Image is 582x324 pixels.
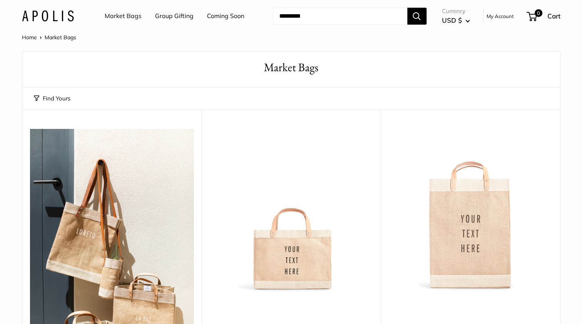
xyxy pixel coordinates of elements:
[547,12,560,20] span: Cart
[407,8,427,25] button: Search
[527,10,560,22] a: 0 Cart
[22,34,37,41] a: Home
[105,10,142,22] a: Market Bags
[442,14,470,27] button: USD $
[442,6,470,17] span: Currency
[534,9,542,17] span: 0
[34,93,70,104] button: Find Yours
[207,10,244,22] a: Coming Soon
[273,8,407,25] input: Search...
[34,59,549,76] h1: Market Bags
[45,34,76,41] span: Market Bags
[389,129,552,293] a: Market Bag in NaturalMarket Bag in Natural
[209,129,373,293] a: Petite Market Bag in Naturaldescription_Effortless style that elevates every moment
[209,129,373,293] img: Petite Market Bag in Natural
[22,32,76,42] nav: Breadcrumb
[487,12,514,21] a: My Account
[442,16,462,24] span: USD $
[155,10,193,22] a: Group Gifting
[389,129,552,293] img: Market Bag in Natural
[22,10,74,22] img: Apolis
